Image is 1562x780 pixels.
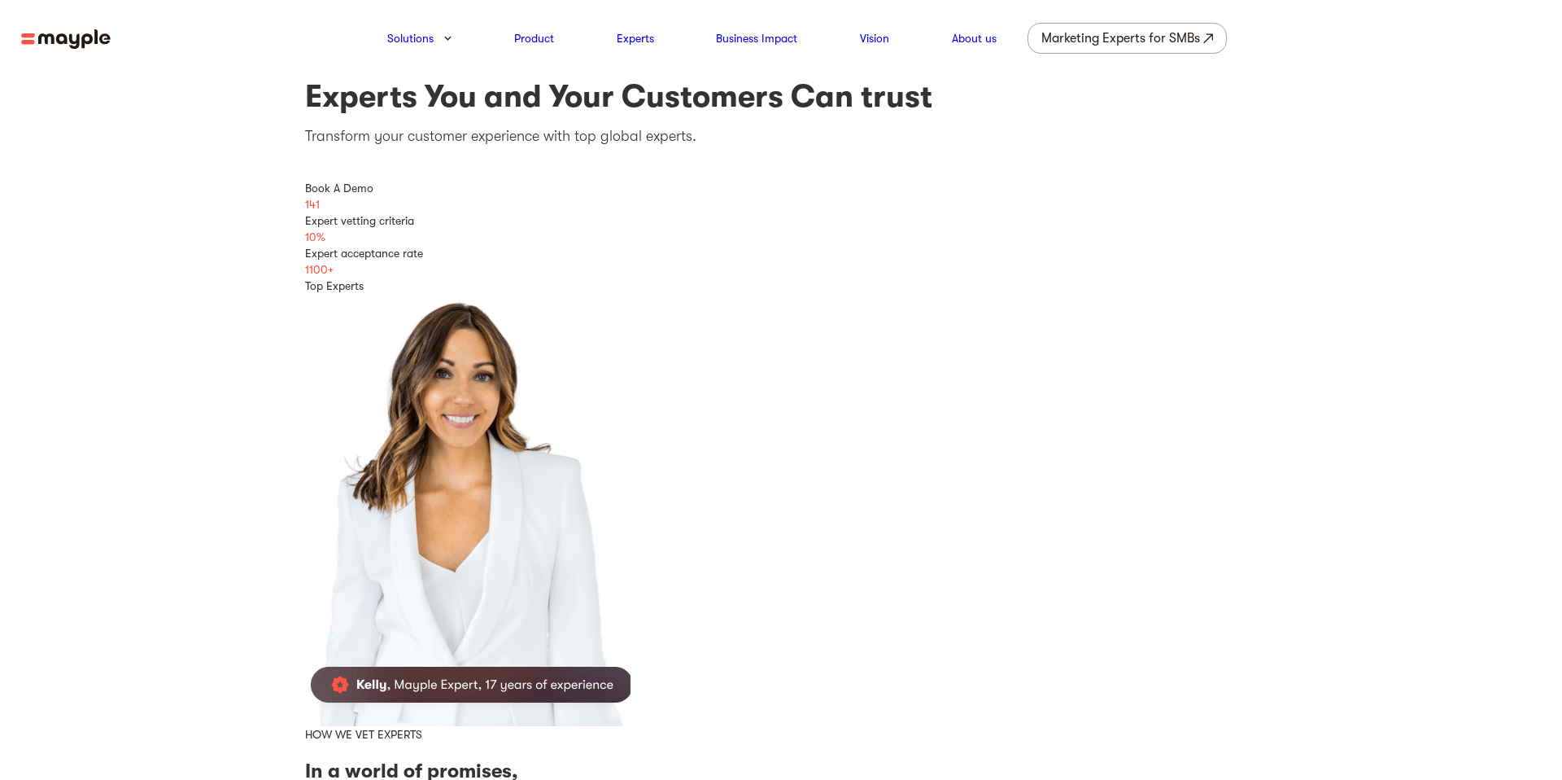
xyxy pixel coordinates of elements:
[387,28,434,48] a: Solutions
[305,261,1257,278] div: 1100+
[305,77,1257,116] h1: Experts You and Your Customers Can trust
[1041,27,1200,50] div: Marketing Experts for SMBs
[305,229,1257,245] div: 10%
[305,180,1257,196] div: Book A Demo
[21,29,111,50] img: mayple-logo
[444,36,452,41] img: arrow-down
[305,125,1257,147] p: Transform your customer experience with top global experts.
[305,294,630,726] img: Mark Farias Mayple Expert
[1028,23,1227,54] a: Marketing Experts for SMBs
[305,245,1257,261] div: Expert acceptance rate
[617,28,654,48] a: Experts
[305,213,1257,229] div: Expert vetting criteria
[860,28,889,48] a: Vision
[952,28,997,48] a: About us
[514,28,554,48] a: Product
[716,28,797,48] a: Business Impact
[305,196,1257,213] div: 141
[305,278,1257,294] div: Top Experts
[305,726,1257,743] div: HOW WE VET EXPERTS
